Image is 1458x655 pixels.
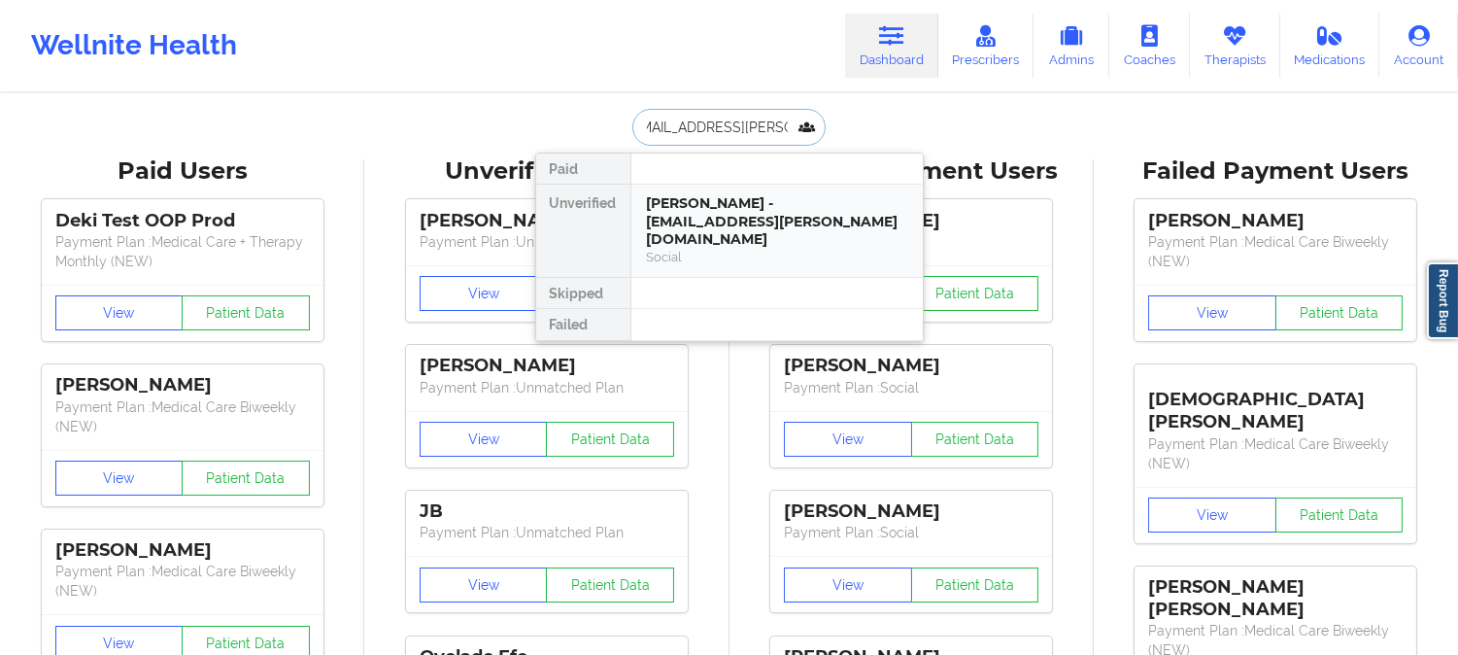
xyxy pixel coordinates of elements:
[420,378,674,397] p: Payment Plan : Unmatched Plan
[1275,498,1404,533] button: Patient Data
[55,397,310,436] p: Payment Plan : Medical Care Biweekly (NEW)
[1148,295,1276,330] button: View
[1280,14,1380,78] a: Medications
[420,232,674,252] p: Payment Plan : Unmatched Plan
[845,14,938,78] a: Dashboard
[784,523,1038,542] p: Payment Plan : Social
[1034,14,1109,78] a: Admins
[1379,14,1458,78] a: Account
[536,154,630,185] div: Paid
[536,309,630,340] div: Failed
[536,185,630,278] div: Unverified
[784,568,912,603] button: View
[420,568,548,603] button: View
[911,568,1039,603] button: Patient Data
[938,14,1034,78] a: Prescribers
[55,295,184,330] button: View
[647,194,907,249] div: [PERSON_NAME] - [EMAIL_ADDRESS][PERSON_NAME][DOMAIN_NAME]
[1109,14,1190,78] a: Coaches
[1190,14,1280,78] a: Therapists
[536,278,630,309] div: Skipped
[546,568,674,603] button: Patient Data
[1148,210,1403,232] div: [PERSON_NAME]
[1148,576,1403,621] div: [PERSON_NAME] [PERSON_NAME]
[1427,262,1458,339] a: Report Bug
[1148,498,1276,533] button: View
[14,156,351,187] div: Paid Users
[1148,374,1403,433] div: [DEMOGRAPHIC_DATA][PERSON_NAME]
[55,539,310,562] div: [PERSON_NAME]
[420,355,674,377] div: [PERSON_NAME]
[420,210,674,232] div: [PERSON_NAME]
[55,232,310,271] p: Payment Plan : Medical Care + Therapy Monthly (NEW)
[420,422,548,457] button: View
[647,249,907,265] div: Social
[55,562,310,601] p: Payment Plan : Medical Care Biweekly (NEW)
[546,422,674,457] button: Patient Data
[420,523,674,542] p: Payment Plan : Unmatched Plan
[784,422,912,457] button: View
[911,422,1039,457] button: Patient Data
[1275,295,1404,330] button: Patient Data
[784,500,1038,523] div: [PERSON_NAME]
[55,461,184,496] button: View
[1107,156,1444,187] div: Failed Payment Users
[182,461,310,496] button: Patient Data
[378,156,715,187] div: Unverified Users
[55,374,310,396] div: [PERSON_NAME]
[911,276,1039,311] button: Patient Data
[1148,434,1403,473] p: Payment Plan : Medical Care Biweekly (NEW)
[182,295,310,330] button: Patient Data
[784,355,1038,377] div: [PERSON_NAME]
[55,210,310,232] div: Deki Test OOP Prod
[420,276,548,311] button: View
[420,500,674,523] div: JB
[1148,232,1403,271] p: Payment Plan : Medical Care Biweekly (NEW)
[784,378,1038,397] p: Payment Plan : Social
